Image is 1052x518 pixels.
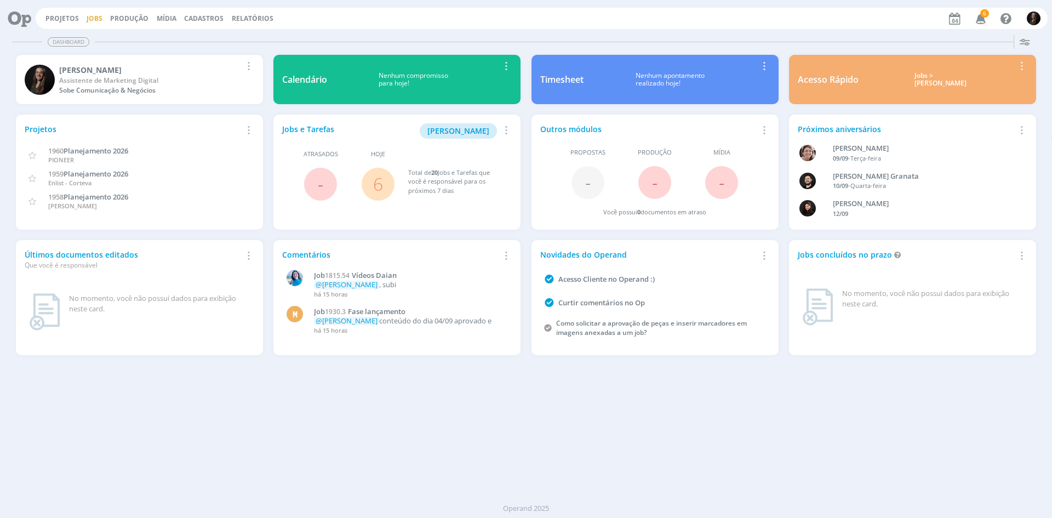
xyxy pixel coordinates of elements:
img: dashboard_not_found.png [29,293,60,331]
span: Enlist - Corteva [48,179,92,187]
div: No momento, você não possui dados para exibição neste card. [69,293,250,315]
img: E [287,270,303,286]
span: 20 [431,168,438,177]
div: Sobe Comunicação & Negócios [59,86,242,95]
a: [PERSON_NAME] [420,125,497,135]
div: Jobs concluídos no prazo [798,249,1015,260]
div: Aline Beatriz Jackisch [833,143,1010,154]
button: Relatórios [228,14,277,23]
div: Bruno Corralo Granata [833,171,1010,182]
img: N [1027,12,1040,25]
span: há 15 horas [314,290,347,298]
div: Calendário [282,73,327,86]
button: N [1026,9,1041,28]
a: Job1930.3Fase lançamento [314,308,506,316]
span: 10/09 [833,181,848,190]
img: dashboard_not_found.png [802,288,833,326]
span: 1958 [48,192,64,202]
span: Terça-feira [850,154,881,162]
div: Outros módulos [540,123,757,135]
a: Produção [110,14,148,23]
a: 1959Planejamento 2026 [48,168,128,179]
div: Luana da Silva de Andrade [833,198,1010,209]
div: Assistente de Marketing Digital [59,76,242,86]
span: - [719,170,724,194]
a: Job1815.54Vídeos Daian [314,271,506,280]
div: Total de Jobs e Tarefas que você é responsável para os próximos 7 dias [408,168,501,196]
a: Curtir comentários no Op [558,298,645,308]
button: Produção [107,14,152,23]
p: conteúdo do dia 04/09 aprovado e [314,317,506,326]
div: Que você é responsável [25,260,242,270]
a: Jobs [87,14,102,23]
span: Dashboard [48,37,89,47]
span: 1815.54 [325,271,350,280]
span: Quarta-feira [850,181,886,190]
a: Mídia [157,14,176,23]
a: 6 [373,172,383,196]
a: Relatórios [232,14,273,23]
span: - [318,172,323,196]
span: 1960 [48,146,64,156]
img: B [799,173,816,189]
span: [PERSON_NAME] [427,126,489,136]
span: [PERSON_NAME] [48,202,97,210]
span: 12/09 [833,209,848,218]
span: 6 [980,9,989,18]
button: [PERSON_NAME] [420,123,497,139]
a: N[PERSON_NAME]Assistente de Marketing DigitalSobe Comunicação & Negócios [16,55,263,104]
span: 1930.3 [325,307,346,316]
a: Acesso Cliente no Operand :) [558,274,655,284]
div: No momento, você não possui dados para exibição neste card. [842,288,1023,310]
span: Produção [638,148,672,157]
div: Comentários [282,249,499,260]
span: Cadastros [184,14,224,23]
a: TimesheetNenhum apontamentorealizado hoje! [531,55,779,104]
div: Timesheet [540,73,584,86]
div: - [833,181,1010,191]
div: Jobs e Tarefas [282,123,499,139]
span: Fase lançamento [348,306,405,316]
span: há 15 horas [314,326,347,334]
a: 1958Planejamento 2026 [48,191,128,202]
span: - [585,170,591,194]
button: Mídia [153,14,180,23]
img: N [25,65,55,95]
button: Cadastros [181,14,227,23]
div: - [833,154,1010,163]
div: Nenhum compromisso para hoje! [327,72,499,88]
span: Propostas [570,148,605,157]
button: 6 [969,9,991,29]
p: , subi [314,281,506,289]
img: L [799,200,816,217]
div: Nenhum apontamento realizado hoje! [584,72,757,88]
div: M [287,306,303,322]
div: Natalia Gass [59,64,242,76]
span: PIONEER [48,156,74,164]
span: Planejamento 2026 [64,169,128,179]
div: Projetos [25,123,242,135]
span: Atrasados [304,150,338,159]
span: Hoje [371,150,385,159]
div: Próximos aniversários [798,123,1015,135]
div: Novidades do Operand [540,249,757,260]
a: Projetos [45,14,79,23]
span: 09/09 [833,154,848,162]
a: Como solicitar a aprovação de peças e inserir marcadores em imagens anexadas a um job? [556,318,747,337]
span: Planejamento 2026 [64,146,128,156]
div: Você possui documentos em atraso [603,208,706,217]
span: @[PERSON_NAME] [316,280,378,289]
img: A [799,145,816,161]
span: Planejamento 2026 [64,192,128,202]
button: Jobs [83,14,106,23]
span: 1959 [48,169,64,179]
div: Acesso Rápido [798,73,859,86]
button: Projetos [42,14,82,23]
div: Últimos documentos editados [25,249,242,270]
span: Vídeos Daian [352,270,397,280]
span: 0 [637,208,641,216]
span: Mídia [713,148,730,157]
span: - [652,170,658,194]
a: 1960Planejamento 2026 [48,145,128,156]
span: @[PERSON_NAME] [316,316,378,326]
